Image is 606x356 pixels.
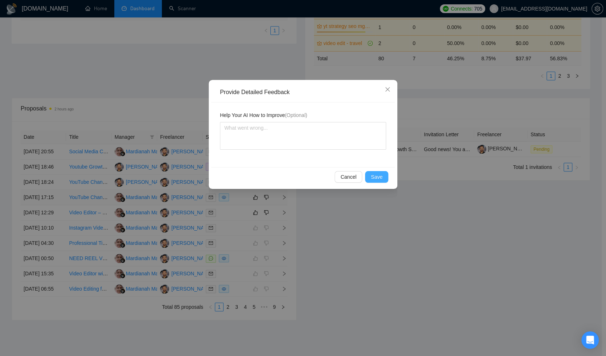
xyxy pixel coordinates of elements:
button: Save [365,171,388,183]
button: Close [378,80,397,100]
span: (Optional) [285,112,307,118]
div: Open Intercom Messenger [581,331,599,349]
span: close [385,86,390,92]
span: Save [371,173,382,181]
button: Cancel [335,171,362,183]
span: Help Your AI How to Improve [220,111,307,119]
div: Provide Detailed Feedback [220,88,391,96]
span: Cancel [340,173,356,181]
